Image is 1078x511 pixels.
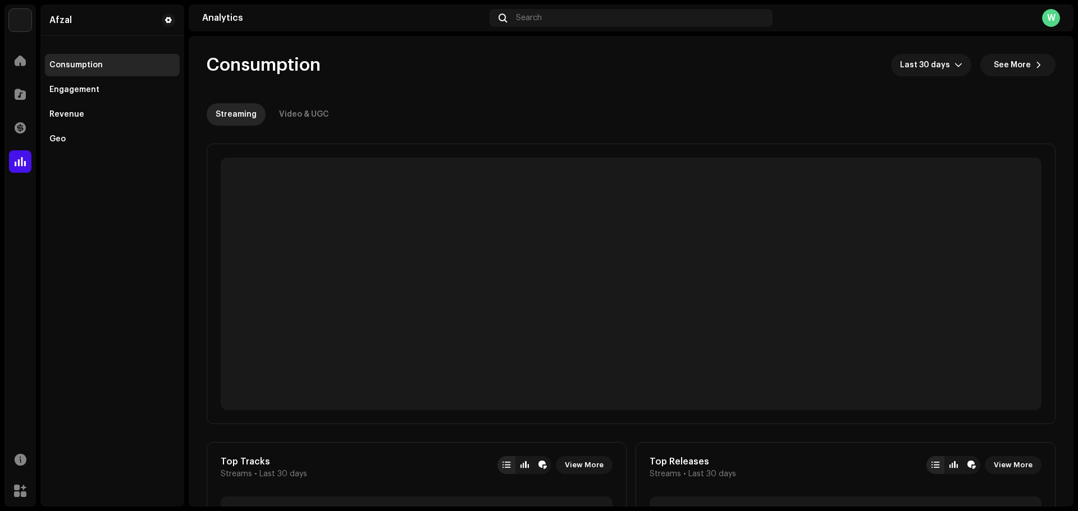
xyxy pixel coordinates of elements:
div: Top Releases [650,456,736,467]
div: Video & UGC [279,103,329,126]
div: Engagement [49,85,99,94]
span: View More [565,454,604,476]
button: View More [985,456,1042,474]
div: Consumption [49,61,103,70]
div: Streaming [216,103,257,126]
span: Last 30 days [900,54,954,76]
div: Analytics [202,13,485,22]
span: Streams [650,469,681,478]
span: Consumption [207,54,321,76]
span: View More [994,454,1033,476]
span: Last 30 days [259,469,307,478]
button: View More [556,456,613,474]
button: See More [980,54,1056,76]
re-m-nav-item: Geo [45,128,180,150]
span: • [254,469,257,478]
div: Top Tracks [221,456,307,467]
div: dropdown trigger [954,54,962,76]
div: W [1042,9,1060,27]
img: 7951d5c0-dc3c-4d78-8e51-1b6de87acfd8 [9,9,31,31]
re-m-nav-item: Consumption [45,54,180,76]
span: Search [516,13,542,22]
span: • [683,469,686,478]
div: Afzal [49,16,72,25]
div: Revenue [49,110,84,119]
span: Last 30 days [688,469,736,478]
span: See More [994,54,1031,76]
span: Streams [221,469,252,478]
re-m-nav-item: Engagement [45,79,180,101]
div: Geo [49,135,66,144]
re-m-nav-item: Revenue [45,103,180,126]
